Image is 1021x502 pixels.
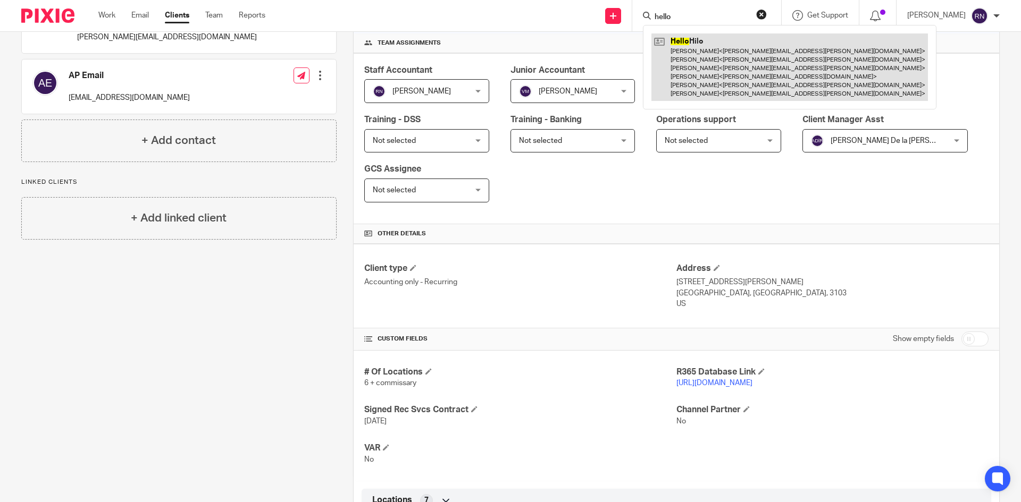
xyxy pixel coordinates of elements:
[802,115,884,124] span: Client Manager Asst
[654,13,749,22] input: Search
[364,277,676,287] p: Accounting only - Recurring
[907,10,966,21] p: [PERSON_NAME]
[676,277,989,287] p: [STREET_ADDRESS][PERSON_NAME]
[364,456,374,463] span: No
[69,70,190,81] h4: AP Email
[364,335,676,343] h4: CUSTOM FIELDS
[676,263,989,274] h4: Address
[131,10,149,21] a: Email
[676,418,686,425] span: No
[510,115,582,124] span: Training - Banking
[364,418,387,425] span: [DATE]
[676,367,989,378] h4: R365 Database Link
[378,229,426,238] span: Other details
[676,404,989,415] h4: Channel Partner
[756,9,767,20] button: Clear
[831,137,967,144] span: [PERSON_NAME] De la [PERSON_NAME]
[373,186,416,194] span: Not selected
[98,10,115,21] a: Work
[141,132,216,149] h4: + Add contact
[971,7,988,24] img: svg%3E
[893,334,954,344] label: Show empty fields
[665,137,708,144] span: Not selected
[364,66,432,74] span: Staff Accountant
[378,39,441,47] span: Team assignments
[69,92,190,103] p: [EMAIL_ADDRESS][DOMAIN_NAME]
[21,8,74,23] img: Pixie
[392,88,451,95] span: [PERSON_NAME]
[519,85,532,98] img: svg%3E
[373,137,416,144] span: Not selected
[364,379,416,387] span: 6 + commissary
[807,12,848,19] span: Get Support
[364,165,421,173] span: GCS Assignee
[676,299,989,309] p: US
[811,134,824,147] img: svg%3E
[364,404,676,415] h4: Signed Rec Svcs Contract
[364,367,676,378] h4: # Of Locations
[656,115,736,124] span: Operations support
[519,137,562,144] span: Not selected
[539,88,597,95] span: [PERSON_NAME]
[21,178,337,186] p: Linked clients
[165,10,189,21] a: Clients
[239,10,265,21] a: Reports
[510,66,585,74] span: Junior Accountant
[205,10,223,21] a: Team
[77,32,257,42] p: [PERSON_NAME][EMAIL_ADDRESS][DOMAIN_NAME]
[364,443,676,454] h4: VAR
[364,115,421,124] span: Training - DSS
[676,288,989,299] p: [GEOGRAPHIC_DATA], [GEOGRAPHIC_DATA], 3103
[131,210,227,226] h4: + Add linked client
[364,263,676,274] h4: Client type
[676,379,752,387] a: [URL][DOMAIN_NAME]
[373,85,386,98] img: svg%3E
[32,70,58,96] img: svg%3E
